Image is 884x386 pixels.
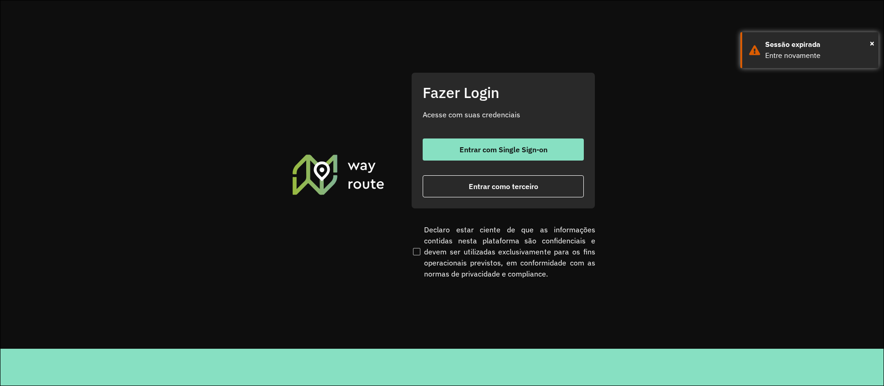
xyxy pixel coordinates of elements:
button: button [423,175,584,197]
span: Entrar com Single Sign-on [459,146,547,153]
div: Sessão expirada [765,39,872,50]
label: Declaro estar ciente de que as informações contidas nesta plataforma são confidenciais e devem se... [411,224,595,279]
span: Entrar como terceiro [469,183,538,190]
h2: Fazer Login [423,84,584,101]
button: button [423,138,584,161]
p: Acesse com suas credenciais [423,109,584,120]
span: × [870,36,874,50]
button: Close [870,36,874,50]
img: Roteirizador AmbevTech [291,153,386,196]
div: Entre novamente [765,50,872,61]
